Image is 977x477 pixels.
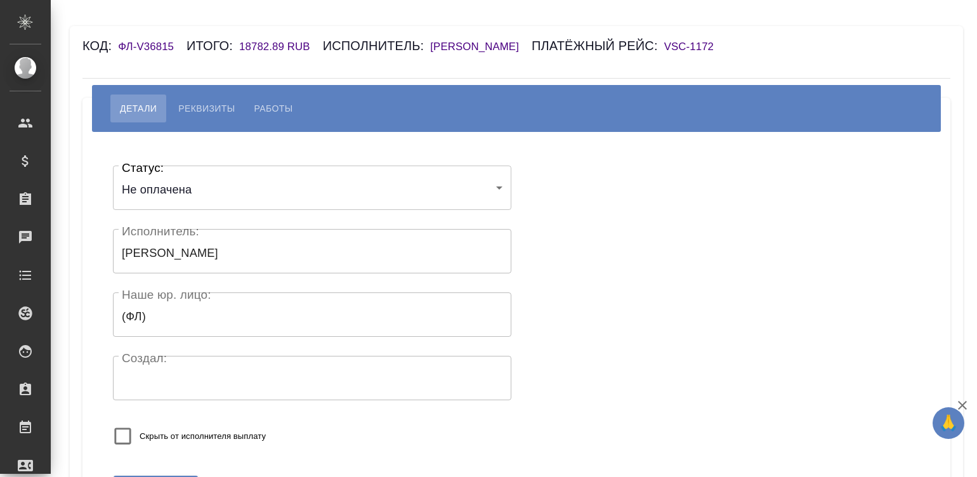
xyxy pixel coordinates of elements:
h6: Платёжный рейс: [532,39,664,53]
h6: Код: [82,39,118,53]
div: Не оплачена [113,172,511,209]
h6: 18782.89 RUB [239,41,323,53]
h6: Исполнитель: [323,39,431,53]
span: 🙏 [938,410,959,436]
h6: ФЛ-V36815 [118,41,187,53]
a: [PERSON_NAME] [430,42,532,52]
span: Реквизиты [178,101,235,116]
h6: [PERSON_NAME] [430,41,532,53]
h6: Итого: [187,39,239,53]
span: Скрыть от исполнителя выплату [140,430,266,443]
span: Работы [254,101,293,116]
button: 🙏 [933,407,964,439]
h6: VSC-1172 [664,41,726,53]
a: VSC-1172 [664,42,726,52]
span: Детали [120,101,157,116]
